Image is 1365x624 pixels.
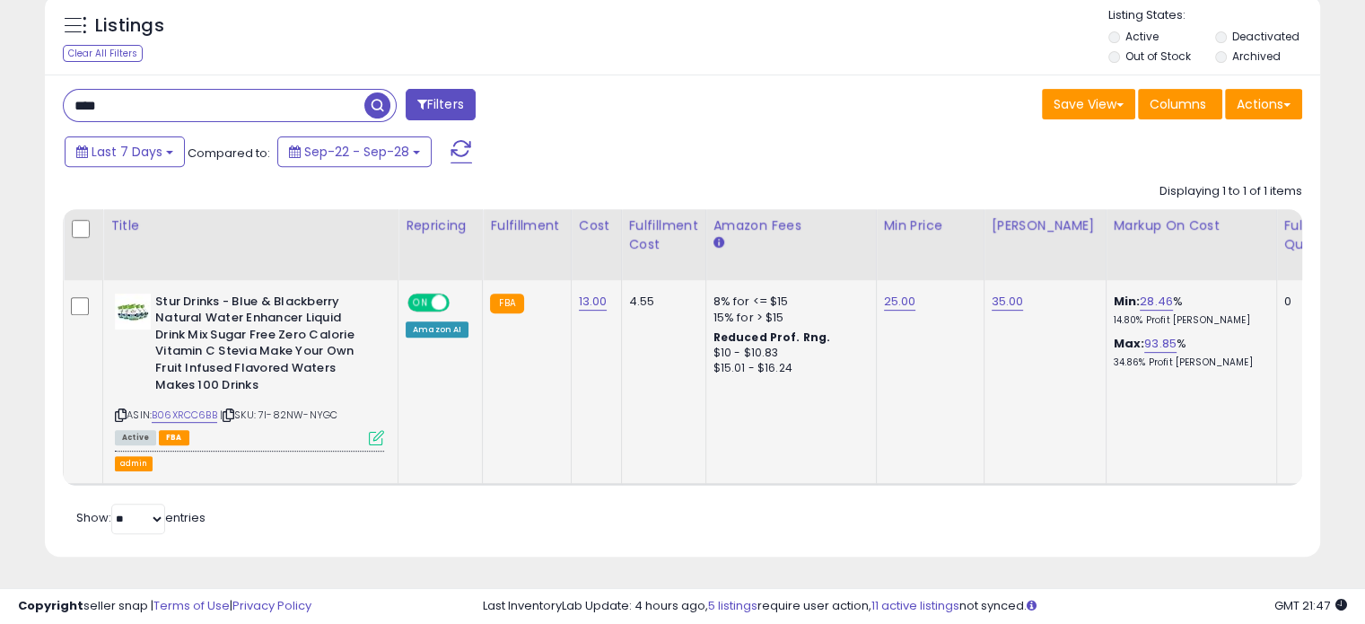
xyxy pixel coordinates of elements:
[1231,29,1299,44] label: Deactivated
[188,145,270,162] span: Compared to:
[447,294,476,310] span: OFF
[871,597,959,614] a: 11 active listings
[1125,29,1159,44] label: Active
[490,294,523,313] small: FBA
[1284,294,1340,310] div: 0
[1114,294,1263,327] div: %
[884,293,916,311] a: 25.00
[483,598,1347,615] div: Last InventoryLab Update: 4 hours ago, require user action, not synced.
[76,509,206,526] span: Show: entries
[490,216,563,235] div: Fulfillment
[1144,335,1177,353] a: 93.85
[152,408,217,423] a: B06XRCC6BB
[1108,7,1320,24] p: Listing States:
[1042,89,1135,119] button: Save View
[153,597,230,614] a: Terms of Use
[63,45,143,62] div: Clear All Filters
[713,216,869,235] div: Amazon Fees
[713,235,724,251] small: Amazon Fees.
[1231,48,1280,64] label: Archived
[629,294,692,310] div: 4.55
[1125,48,1191,64] label: Out of Stock
[1150,95,1206,113] span: Columns
[713,346,862,361] div: $10 - $10.83
[277,136,432,167] button: Sep-22 - Sep-28
[1114,293,1141,310] b: Min:
[713,294,862,310] div: 8% for <= $15
[1114,335,1145,352] b: Max:
[713,330,831,345] b: Reduced Prof. Rng.
[884,216,976,235] div: Min Price
[1114,314,1263,327] p: 14.80% Profit [PERSON_NAME]
[304,143,409,161] span: Sep-22 - Sep-28
[115,456,153,471] button: admin
[232,597,311,614] a: Privacy Policy
[992,216,1098,235] div: [PERSON_NAME]
[65,136,185,167] button: Last 7 Days
[406,216,475,235] div: Repricing
[1140,293,1173,311] a: 28.46
[1284,216,1346,254] div: Fulfillable Quantity
[18,597,83,614] strong: Copyright
[18,598,311,615] div: seller snap | |
[713,361,862,376] div: $15.01 - $16.24
[115,294,151,330] img: 41lMJc-VgUS._SL40_.jpg
[95,13,164,39] h5: Listings
[155,294,373,398] b: Stur Drinks - Blue & Blackberry Natural Water Enhancer Liquid Drink Mix Sugar Free Zero Calorie V...
[92,143,162,161] span: Last 7 Days
[1159,183,1302,200] div: Displaying 1 to 1 of 1 items
[579,216,614,235] div: Cost
[220,408,337,422] span: | SKU: 7I-82NW-NYGC
[1106,209,1276,280] th: The percentage added to the cost of goods (COGS) that forms the calculator for Min & Max prices.
[115,294,384,444] div: ASIN:
[1225,89,1302,119] button: Actions
[159,430,189,445] span: FBA
[708,597,757,614] a: 5 listings
[1138,89,1222,119] button: Columns
[406,321,468,338] div: Amazon AI
[115,430,156,445] span: All listings currently available for purchase on Amazon
[409,294,432,310] span: ON
[1114,216,1269,235] div: Markup on Cost
[1114,336,1263,369] div: %
[713,310,862,326] div: 15% for > $15
[1114,356,1263,369] p: 34.86% Profit [PERSON_NAME]
[110,216,390,235] div: Title
[406,89,476,120] button: Filters
[1274,597,1347,614] span: 2025-10-6 21:47 GMT
[629,216,698,254] div: Fulfillment Cost
[579,293,608,311] a: 13.00
[992,293,1024,311] a: 35.00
